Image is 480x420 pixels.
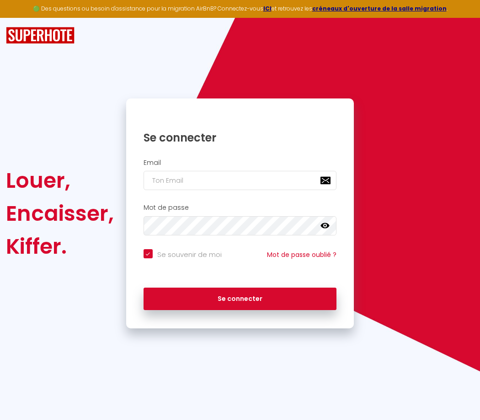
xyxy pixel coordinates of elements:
a: Mot de passe oublié ? [267,250,336,259]
a: ICI [263,5,272,12]
div: Louer, [6,164,114,197]
div: Encaisser, [6,197,114,230]
button: Se connecter [144,288,337,311]
div: Kiffer. [6,230,114,263]
h1: Se connecter [144,131,337,145]
h2: Mot de passe [144,204,337,212]
input: Ton Email [144,171,337,190]
img: SuperHote logo [6,27,75,44]
h2: Email [144,159,337,167]
a: créneaux d'ouverture de la salle migration [312,5,447,12]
